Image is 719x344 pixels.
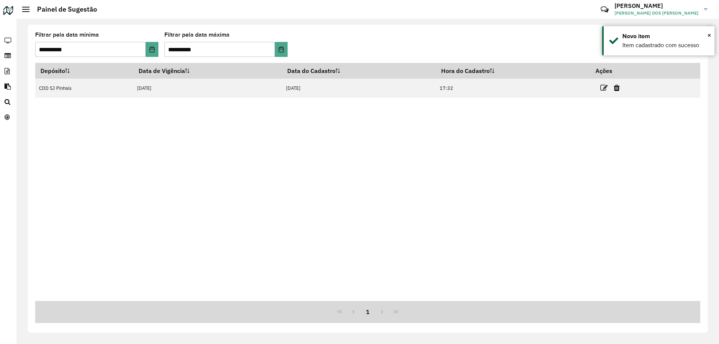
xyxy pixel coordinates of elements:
[597,1,613,18] a: Contato Rápido
[622,32,709,41] div: Novo item
[707,31,711,39] span: ×
[275,42,288,57] button: Choose Date
[600,83,608,93] a: Editar
[30,5,97,13] h2: Painel de Sugestão
[436,63,591,79] th: Hora do Cadastro
[614,83,620,93] a: Excluir
[164,30,230,39] label: Filtrar pela data máxima
[282,79,436,98] td: [DATE]
[35,63,133,79] th: Depósito
[133,79,282,98] td: [DATE]
[361,305,375,319] button: 1
[146,42,158,57] button: Choose Date
[615,10,698,16] span: [PERSON_NAME] DOS [PERSON_NAME]
[282,63,436,79] th: Data do Cadastro
[622,41,709,50] div: Item cadastrado com sucesso
[707,30,711,41] button: Close
[615,2,698,9] h3: [PERSON_NAME]
[133,63,282,79] th: Data de Vigência
[35,30,99,39] label: Filtrar pela data mínima
[591,63,635,79] th: Ações
[35,79,133,98] td: CDD SJ Pinhais
[436,79,591,98] td: 17:32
